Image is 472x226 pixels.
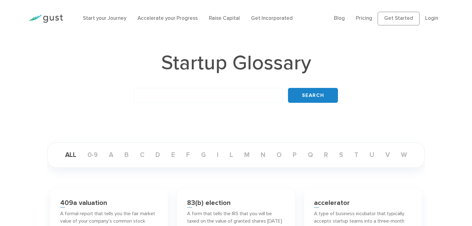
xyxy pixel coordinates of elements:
a: a [104,151,118,159]
a: s [334,151,348,159]
a: m [239,151,254,159]
a: p [288,151,302,159]
a: Pricing [356,15,372,21]
a: Get Incorporated [251,15,293,21]
a: Start your Journey [83,15,126,21]
a: w [396,151,412,159]
h3: 83(b) election [187,199,231,207]
a: u [365,151,379,159]
a: r [319,151,333,159]
a: i [212,151,223,159]
a: c [135,151,149,159]
a: Blog [334,15,345,21]
a: t [349,151,363,159]
a: n [256,151,270,159]
a: b [119,151,134,159]
a: Login [425,15,438,21]
a: e [166,151,180,159]
a: ALL [60,151,81,159]
h3: 409a valuation [60,199,107,207]
a: Accelerate your Progress [137,15,198,21]
h1: Startup Glossary [47,53,425,73]
a: f [181,151,195,159]
h3: accelerator [314,199,350,207]
input: Search [288,88,338,103]
a: g [196,151,211,159]
a: d [151,151,165,159]
a: Get Started [378,12,420,25]
a: o [272,151,286,159]
a: q [303,151,318,159]
img: Gust Logo [28,15,63,23]
a: l [225,151,238,159]
a: v [380,151,395,159]
a: 0-9 [83,151,103,159]
a: Raise Capital [209,15,240,21]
